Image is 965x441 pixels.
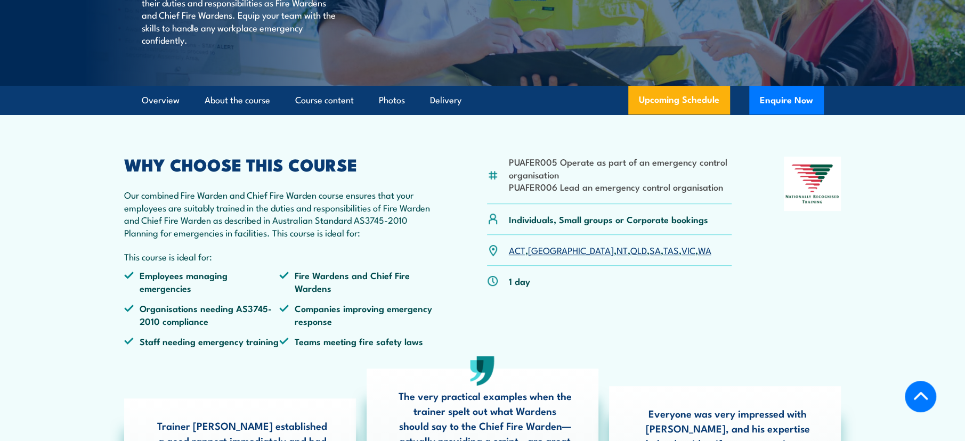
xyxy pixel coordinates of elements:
[749,86,824,115] button: Enquire Now
[279,269,435,294] li: Fire Wardens and Chief Fire Wardens
[124,335,280,347] li: Staff needing emergency training
[124,269,280,294] li: Employees managing emergencies
[617,243,628,256] a: NT
[509,156,732,181] li: PUAFER005 Operate as part of an emergency control organisation
[784,157,841,211] img: Nationally Recognised Training logo.
[528,243,614,256] a: [GEOGRAPHIC_DATA]
[509,243,525,256] a: ACT
[663,243,679,256] a: TAS
[509,181,732,193] li: PUAFER006 Lead an emergency control organisation
[698,243,711,256] a: WA
[379,86,405,115] a: Photos
[430,86,461,115] a: Delivery
[124,250,435,263] p: This course is ideal for:
[205,86,270,115] a: About the course
[124,302,280,327] li: Organisations needing AS3745-2010 compliance
[650,243,661,256] a: SA
[509,213,708,225] p: Individuals, Small groups or Corporate bookings
[142,86,180,115] a: Overview
[509,244,711,256] p: , , , , , , ,
[682,243,695,256] a: VIC
[628,86,730,115] a: Upcoming Schedule
[279,335,435,347] li: Teams meeting fire safety laws
[509,275,530,287] p: 1 day
[124,157,435,171] h2: WHY CHOOSE THIS COURSE
[279,302,435,327] li: Companies improving emergency response
[630,243,647,256] a: QLD
[124,189,435,239] p: Our combined Fire Warden and Chief Fire Warden course ensures that your employees are suitably tr...
[295,86,354,115] a: Course content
